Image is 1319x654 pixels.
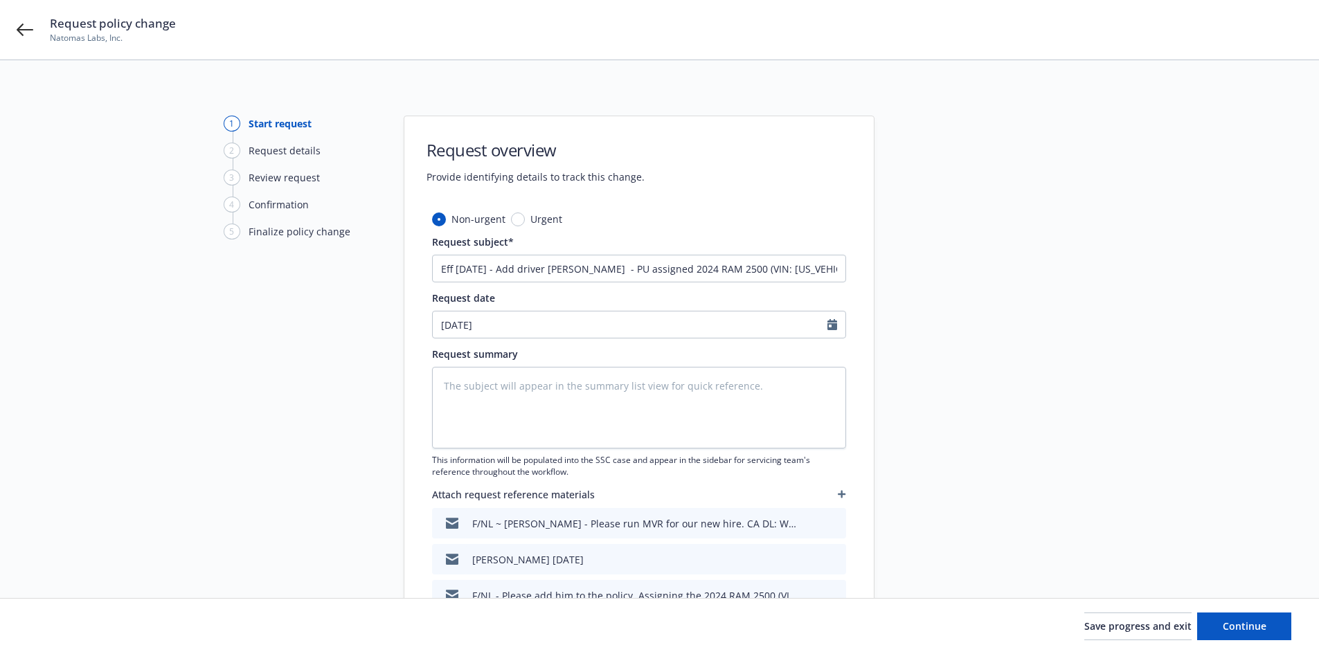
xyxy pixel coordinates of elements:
input: MM/DD/YYYY [433,311,827,338]
input: The subject will appear in the summary list view for quick reference. [432,255,846,282]
div: Request details [249,143,321,158]
span: Urgent [530,212,562,226]
span: Request date [432,291,495,305]
div: Start request [249,116,312,131]
div: Finalize policy change [249,224,350,239]
span: Continue [1223,619,1266,633]
div: Confirmation [249,197,309,212]
button: archive file [829,552,841,567]
span: Request subject* [432,235,514,248]
button: Continue [1197,612,1291,640]
button: preview file [806,588,818,603]
input: Urgent [511,212,525,226]
button: Save progress and exit [1084,612,1192,640]
span: Save progress and exit [1084,619,1192,633]
h1: Request overview [427,138,645,161]
span: Request policy change [50,15,176,32]
span: Natomas Labs, Inc. [50,32,176,44]
span: Non-urgent [451,212,505,226]
div: Review request [249,170,320,185]
button: preview file [806,516,818,531]
div: 1 [224,116,240,131]
button: archive file [829,516,841,531]
div: F/NL ~ [PERSON_NAME] - Please run MVR for our new hire. CA DL: W8710753 DOB: [DEMOGRAPHIC_DATA] [472,516,800,531]
div: 3 [224,170,240,185]
span: Attach request reference materials [432,487,595,502]
input: Non-urgent [432,212,446,226]
div: [PERSON_NAME] [DATE] [472,552,584,567]
div: 4 [224,197,240,212]
span: Request summary [432,347,518,361]
span: This information will be populated into the SSC case and appear in the sidebar for servicing team... [432,454,846,478]
div: F/NL - Please add him to the policy. Assigning the 2024 RAM 2500 (VIN: [US_VEHICLE_IDENTIFICATION... [472,588,800,603]
div: 5 [224,224,240,239]
button: preview file [806,552,818,567]
svg: Calendar [827,319,837,330]
span: Provide identifying details to track this change. [427,170,645,184]
div: 2 [224,143,240,158]
button: archive file [829,588,841,603]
